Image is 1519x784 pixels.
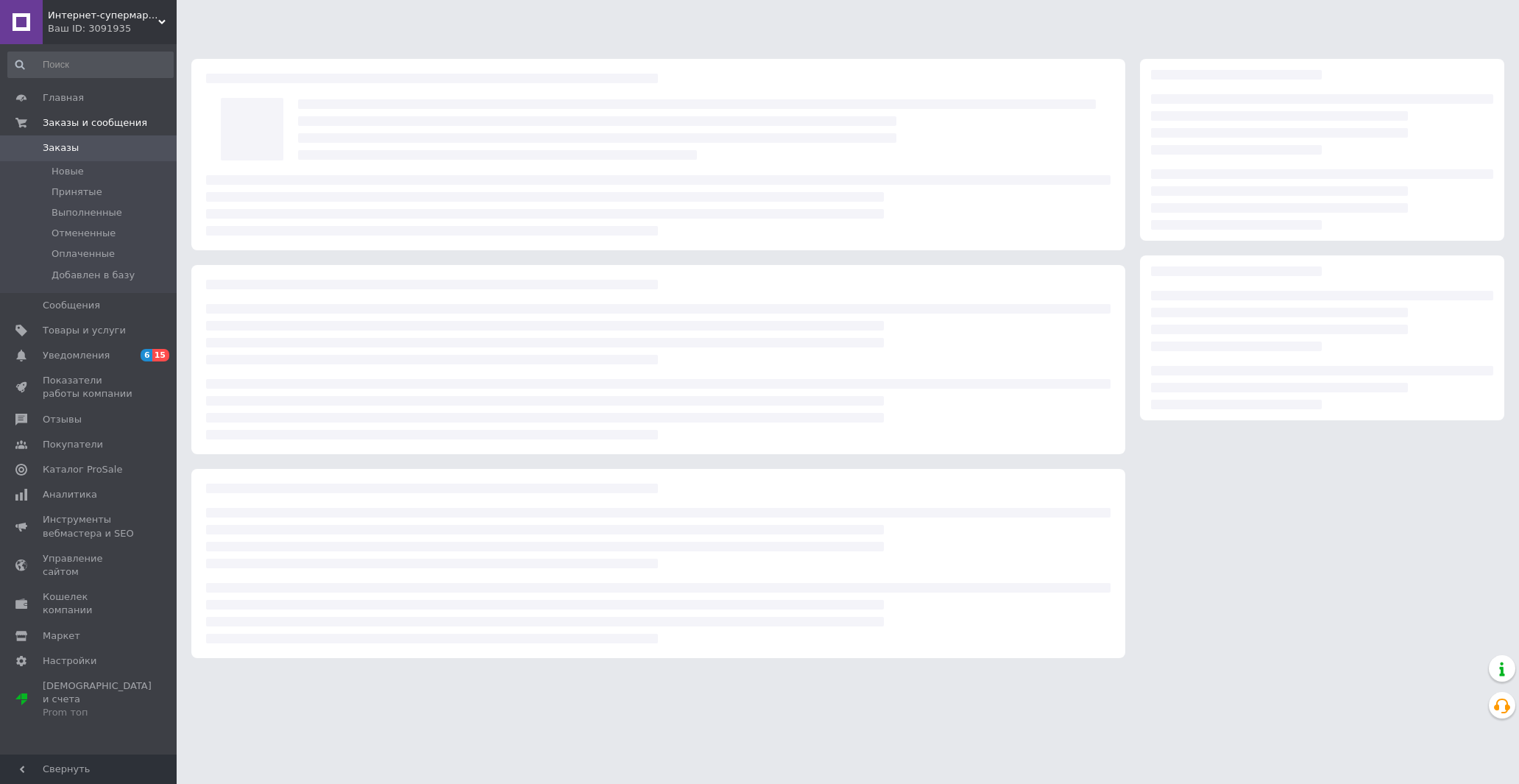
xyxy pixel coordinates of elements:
[43,324,126,337] span: Товары и услуги
[52,227,116,240] span: Отмененные
[43,91,84,105] span: Главная
[43,706,152,719] div: Prom топ
[52,247,115,261] span: Оплаченные
[52,165,84,178] span: Новые
[43,463,122,476] span: Каталог ProSale
[43,679,152,720] span: [DEMOGRAPHIC_DATA] и счета
[43,654,96,668] span: Настройки
[48,9,158,22] span: Интернет-супермаркет
[43,438,103,451] span: Покупатели
[43,349,110,362] span: Уведомления
[48,22,177,35] div: Ваш ID: 3091935
[43,552,136,579] span: Управление сайтом
[7,52,174,78] input: Поиск
[43,590,136,617] span: Кошелек компании
[43,413,82,426] span: Отзывы
[43,629,80,643] span: Маркет
[52,206,122,219] span: Выполненные
[43,116,147,130] span: Заказы и сообщения
[43,513,136,540] span: Инструменты вебмастера и SEO
[52,269,135,282] span: Добавлен в базу
[52,186,102,199] span: Принятые
[141,349,152,361] span: 6
[43,374,136,400] span: Показатели работы компании
[43,299,100,312] span: Сообщения
[152,349,169,361] span: 15
[43,141,79,155] span: Заказы
[43,488,97,501] span: Аналитика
